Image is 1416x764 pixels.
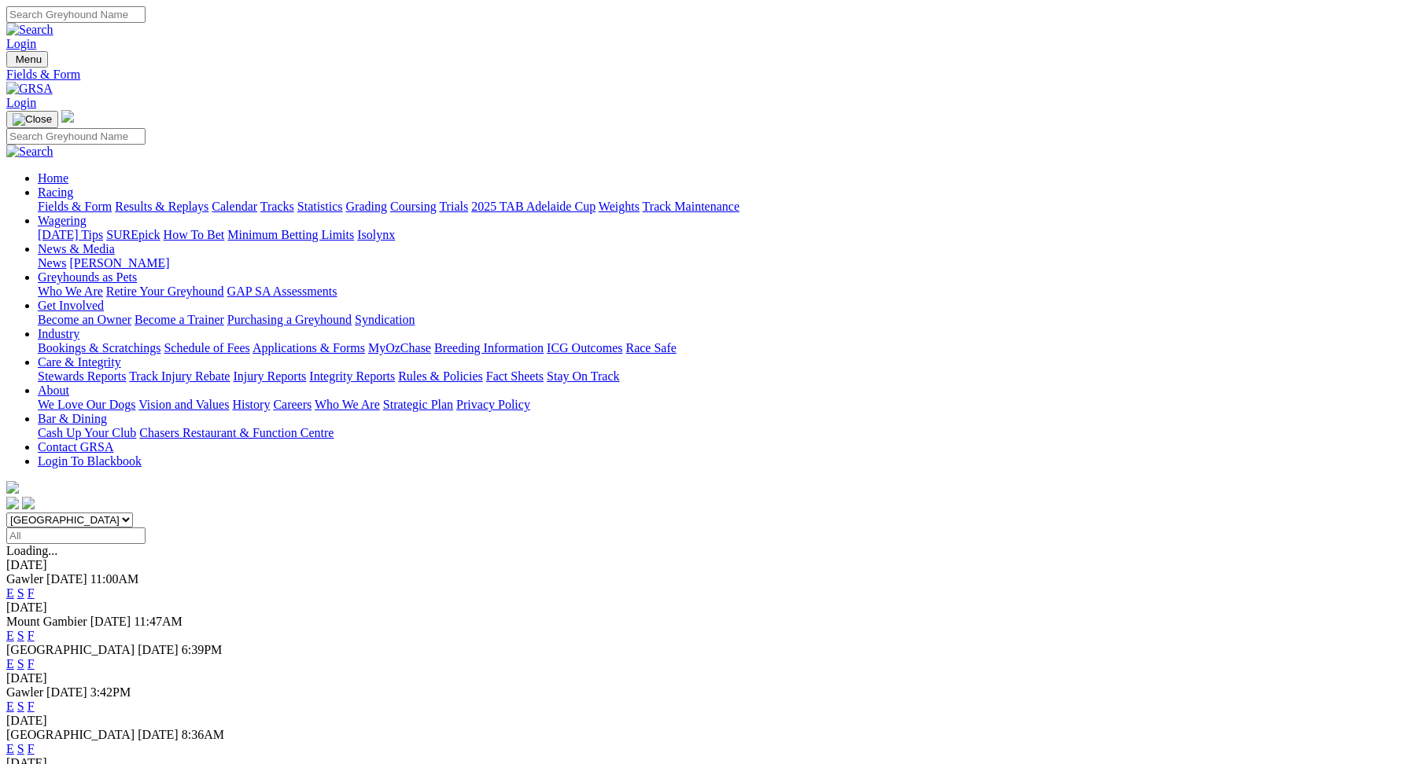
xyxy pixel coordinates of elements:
a: S [17,586,24,600]
div: About [38,398,1410,412]
a: Trials [439,200,468,213]
a: GAP SA Assessments [227,285,337,298]
img: GRSA [6,82,53,96]
a: E [6,657,14,670]
a: Who We Are [38,285,103,298]
a: E [6,742,14,755]
a: F [28,742,35,755]
span: [GEOGRAPHIC_DATA] [6,728,135,741]
a: MyOzChase [368,341,431,354]
img: Search [6,23,53,37]
a: Race Safe [625,341,676,354]
button: Toggle navigation [6,111,58,128]
div: [DATE] [6,601,1410,615]
img: logo-grsa-white.png [61,110,74,123]
a: S [17,657,24,670]
a: [PERSON_NAME] [69,256,169,270]
a: Greyhounds as Pets [38,270,137,284]
span: Menu [16,53,42,65]
div: Wagering [38,228,1410,242]
a: Industry [38,327,79,340]
a: Integrity Reports [309,369,395,383]
a: [DATE] Tips [38,228,103,241]
a: Vision and Values [138,398,229,411]
input: Select date [6,527,146,544]
a: Cash Up Your Club [38,426,136,439]
input: Search [6,6,146,23]
button: Toggle navigation [6,51,48,68]
a: Chasers Restaurant & Function Centre [139,426,334,439]
span: 8:36AM [182,728,224,741]
a: Get Involved [38,299,104,312]
a: Schedule of Fees [164,341,249,354]
a: Track Maintenance [643,200,739,213]
a: 2025 TAB Adelaide Cup [471,200,596,213]
a: E [6,586,14,600]
input: Search [6,128,146,145]
a: Login [6,37,36,50]
a: Fields & Form [6,68,1410,82]
a: Track Injury Rebate [129,369,230,383]
img: Close [13,113,52,126]
a: Applications & Forms [253,341,365,354]
a: Statistics [297,200,343,213]
div: News & Media [38,256,1410,270]
a: S [17,742,24,755]
a: F [28,586,35,600]
span: [DATE] [138,643,179,656]
a: F [28,629,35,642]
a: F [28,657,35,670]
div: [DATE] [6,558,1410,572]
span: Gawler [6,572,43,586]
div: Care & Integrity [38,369,1410,384]
a: Login To Blackbook [38,454,142,468]
a: Fields & Form [38,200,112,213]
span: Loading... [6,544,57,557]
a: Strategic Plan [383,398,453,411]
a: S [17,700,24,713]
a: F [28,700,35,713]
a: Grading [346,200,387,213]
a: SUREpick [106,228,160,241]
a: Tracks [260,200,294,213]
span: Gawler [6,685,43,699]
div: [DATE] [6,714,1410,728]
a: Who We Are [315,398,380,411]
a: Home [38,171,68,185]
img: Search [6,145,53,159]
a: Breeding Information [434,341,544,354]
a: Stewards Reports [38,369,126,383]
a: Contact GRSA [38,440,113,454]
a: How To Bet [164,228,225,241]
a: ICG Outcomes [547,341,622,354]
img: facebook.svg [6,497,19,509]
a: Fact Sheets [486,369,544,383]
span: 3:42PM [90,685,131,699]
a: Racing [38,185,73,199]
a: Weights [599,200,640,213]
img: logo-grsa-white.png [6,481,19,494]
span: [DATE] [46,685,87,699]
img: twitter.svg [22,497,35,509]
span: Mount Gambier [6,615,87,628]
span: [DATE] [90,615,131,628]
a: Retire Your Greyhound [106,285,224,298]
a: Purchasing a Greyhound [227,313,352,326]
a: Become a Trainer [135,313,224,326]
a: S [17,629,24,642]
div: [DATE] [6,671,1410,685]
a: Calendar [212,200,257,213]
a: History [232,398,270,411]
div: Greyhounds as Pets [38,285,1410,299]
a: Careers [273,398,312,411]
span: 11:47AM [134,615,183,628]
div: Get Involved [38,313,1410,327]
a: Bar & Dining [38,412,107,425]
div: Industry [38,341,1410,355]
a: News [38,256,66,270]
div: Bar & Dining [38,426,1410,440]
a: News & Media [38,242,115,255]
a: Syndication [355,313,415,326]
a: Injury Reports [233,369,306,383]
span: [DATE] [138,728,179,741]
